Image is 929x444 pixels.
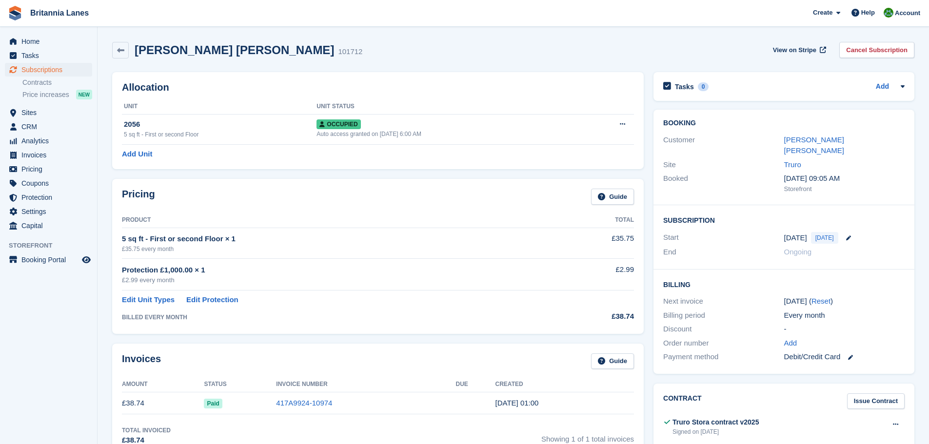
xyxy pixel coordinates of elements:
[591,189,634,205] a: Guide
[80,254,92,266] a: Preview store
[21,106,80,119] span: Sites
[784,310,905,321] div: Every month
[276,399,332,407] a: 417A9924-10974
[672,427,759,436] div: Signed on [DATE]
[21,253,80,267] span: Booking Portal
[769,42,828,58] a: View on Stripe
[784,160,801,169] a: Truro
[663,338,784,349] div: Order number
[773,45,816,55] span: View on Stripe
[839,42,914,58] a: Cancel Subscription
[5,106,92,119] a: menu
[204,377,276,392] th: Status
[663,173,784,193] div: Booked
[122,82,634,93] h2: Allocation
[552,228,634,258] td: £35.75
[861,8,875,18] span: Help
[811,232,838,244] span: [DATE]
[316,119,360,129] span: Occupied
[5,120,92,134] a: menu
[784,248,812,256] span: Ongoing
[663,135,784,156] div: Customer
[5,176,92,190] a: menu
[21,120,80,134] span: CRM
[21,134,80,148] span: Analytics
[122,265,552,276] div: Protection £1,000.00 × 1
[5,191,92,204] a: menu
[22,78,92,87] a: Contracts
[784,184,905,194] div: Storefront
[122,275,552,285] div: £2.99 every month
[76,90,92,99] div: NEW
[663,296,784,307] div: Next invoice
[663,324,784,335] div: Discount
[784,338,797,349] a: Add
[495,399,539,407] time: 2025-08-29 00:00:03 UTC
[495,377,634,392] th: Created
[895,8,920,18] span: Account
[21,219,80,232] span: Capital
[124,130,316,139] div: 5 sq ft - First or second Floor
[876,81,889,93] a: Add
[455,377,495,392] th: Due
[784,173,905,184] div: [DATE] 09:05 AM
[8,6,22,20] img: stora-icon-8386f47178a22dfd0bd8f6a31ec36ba5ce8667c1dd55bd0f319d3a0aa187defe.svg
[675,82,694,91] h2: Tasks
[122,377,204,392] th: Amount
[204,399,222,408] span: Paid
[5,63,92,77] a: menu
[9,241,97,251] span: Storefront
[663,159,784,171] div: Site
[552,259,634,290] td: £2.99
[784,351,905,363] div: Debit/Credit Card
[21,49,80,62] span: Tasks
[663,215,905,225] h2: Subscription
[5,162,92,176] a: menu
[122,426,171,435] div: Total Invoiced
[672,417,759,427] div: Truro Stora contract v2025
[5,205,92,218] a: menu
[122,233,552,245] div: 5 sq ft - First or second Floor × 1
[811,297,830,305] a: Reset
[5,134,92,148] a: menu
[135,43,334,57] h2: [PERSON_NAME] [PERSON_NAME]
[663,247,784,258] div: End
[663,232,784,244] div: Start
[122,313,552,322] div: BILLED EVERY MONTH
[276,377,455,392] th: Invoice Number
[122,189,155,205] h2: Pricing
[22,90,69,99] span: Price increases
[21,176,80,190] span: Coupons
[21,191,80,204] span: Protection
[122,392,204,414] td: £38.74
[316,99,582,115] th: Unit Status
[847,393,905,409] a: Issue Contract
[122,149,152,160] a: Add Unit
[884,8,893,18] img: Matt Lane
[5,219,92,232] a: menu
[784,232,807,244] time: 2025-08-29 00:00:00 UTC
[122,212,552,228] th: Product
[784,296,905,307] div: [DATE] ( )
[5,253,92,267] a: menu
[122,353,161,369] h2: Invoices
[5,35,92,48] a: menu
[552,311,634,322] div: £38.74
[21,35,80,48] span: Home
[124,119,316,130] div: 2056
[591,353,634,369] a: Guide
[21,205,80,218] span: Settings
[21,148,80,162] span: Invoices
[698,82,709,91] div: 0
[784,324,905,335] div: -
[338,46,362,58] div: 101712
[122,99,316,115] th: Unit
[122,294,175,306] a: Edit Unit Types
[186,294,238,306] a: Edit Protection
[663,310,784,321] div: Billing period
[21,63,80,77] span: Subscriptions
[552,212,634,228] th: Total
[5,49,92,62] a: menu
[316,130,582,138] div: Auto access granted on [DATE] 6:00 AM
[663,351,784,363] div: Payment method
